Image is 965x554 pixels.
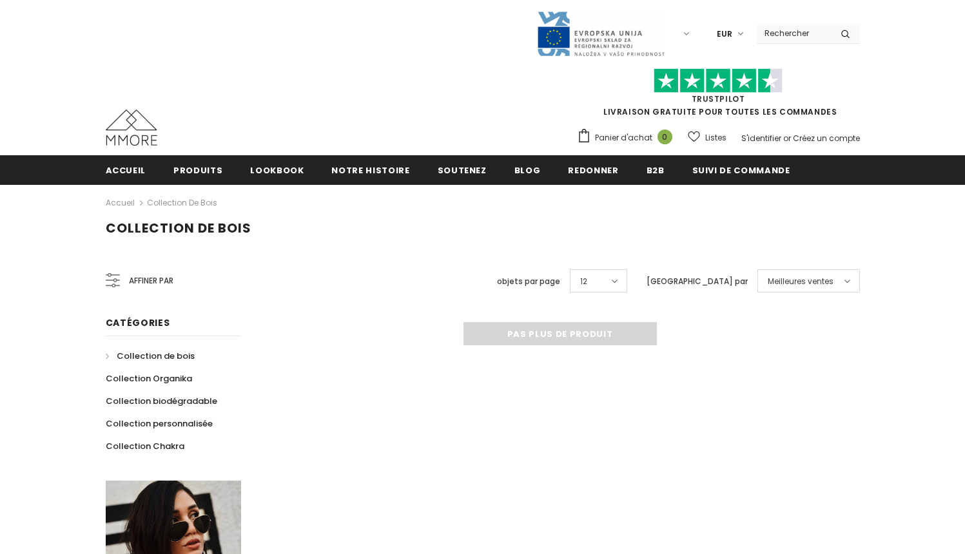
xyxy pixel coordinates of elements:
[129,274,173,288] span: Affiner par
[250,164,304,177] span: Lookbook
[106,435,184,457] a: Collection Chakra
[331,155,409,184] a: Notre histoire
[438,164,487,177] span: soutenez
[331,164,409,177] span: Notre histoire
[106,316,170,329] span: Catégories
[497,275,560,288] label: objets par page
[577,128,679,148] a: Panier d'achat 0
[580,275,587,288] span: 12
[106,417,213,430] span: Collection personnalisée
[106,390,217,412] a: Collection biodégradable
[647,164,665,177] span: B2B
[147,197,217,208] a: Collection de bois
[438,155,487,184] a: soutenez
[106,164,146,177] span: Accueil
[595,131,652,144] span: Panier d'achat
[106,412,213,435] a: Collection personnalisée
[768,275,833,288] span: Meilleures ventes
[173,155,222,184] a: Produits
[647,155,665,184] a: B2B
[106,367,192,390] a: Collection Organika
[173,164,222,177] span: Produits
[647,275,748,288] label: [GEOGRAPHIC_DATA] par
[117,350,195,362] span: Collection de bois
[741,133,781,144] a: S'identifier
[793,133,860,144] a: Créez un compte
[514,155,541,184] a: Blog
[568,155,618,184] a: Redonner
[106,155,146,184] a: Accueil
[514,164,541,177] span: Blog
[717,28,732,41] span: EUR
[705,131,726,144] span: Listes
[106,345,195,367] a: Collection de bois
[106,195,135,211] a: Accueil
[568,164,618,177] span: Redonner
[536,28,665,39] a: Javni Razpis
[658,129,672,144] span: 0
[106,395,217,407] span: Collection biodégradable
[577,74,860,117] span: LIVRAISON GRATUITE POUR TOUTES LES COMMANDES
[783,133,791,144] span: or
[250,155,304,184] a: Lookbook
[757,24,831,43] input: Search Site
[106,440,184,452] span: Collection Chakra
[106,372,192,385] span: Collection Organika
[692,93,745,104] a: TrustPilot
[106,219,251,237] span: Collection de bois
[688,126,726,149] a: Listes
[692,164,790,177] span: Suivi de commande
[106,110,157,146] img: Cas MMORE
[536,10,665,57] img: Javni Razpis
[692,155,790,184] a: Suivi de commande
[654,68,783,93] img: Faites confiance aux étoiles pilotes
